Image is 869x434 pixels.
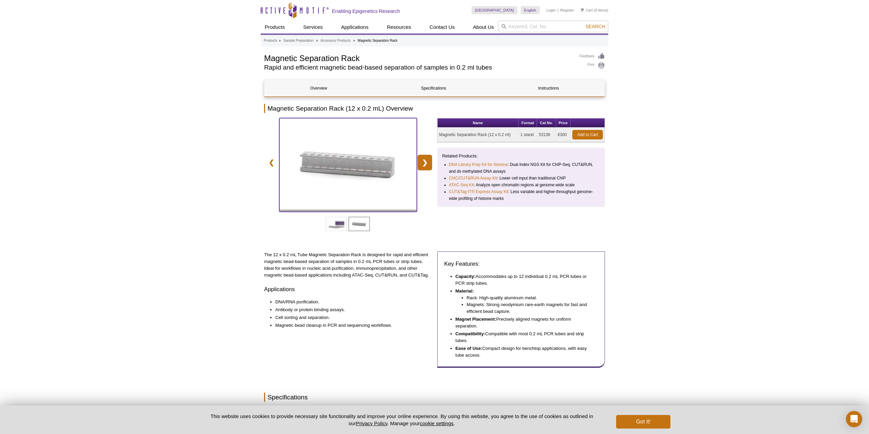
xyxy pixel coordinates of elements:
[275,306,425,313] li: Antibody or protein binding assays.
[557,6,558,14] li: |
[449,175,594,182] li: : Lower cell input than traditional ChIP
[444,260,598,268] h3: Key Features:
[467,301,591,315] li: Magnets: Strong neodymium rare-earth magnets for fast and efficient bead capture.
[442,153,600,159] p: Related Products:
[449,175,497,182] a: ChIC/CUT&RUN Assay Kit
[581,6,608,14] li: (0 items)
[449,188,509,195] a: CUT&Tag-IT® Express Assay Kit
[581,8,593,13] a: Cart
[456,273,591,287] li: Accommodates up to 12 individual 0.2 mL PCR tubes or PCR strip tubes.
[579,62,605,69] a: Print
[418,155,432,170] a: ❯
[449,188,594,202] li: : Less variable and higher-throughput genome-wide profiling of histone marks
[498,21,608,32] input: Keyword, Cat. No.
[519,118,537,128] th: Format
[320,38,350,44] a: Accessory Products
[586,24,605,29] span: Search
[264,393,605,402] h2: Specifications
[467,295,591,301] li: Rack: High-quality aluminum metal.
[425,21,459,34] a: Contact Us
[264,38,277,44] a: Products
[383,21,415,34] a: Resources
[275,322,425,329] li: Magnetic bead cleanup in PCR and sequencing workflows.
[456,331,591,344] li: Compatible with most 0.2 mL PCR tubes and strip tubes.
[264,53,573,63] h1: Magnetic Separation Rack
[449,161,594,175] li: : Dual Index NGS Kit for ChIP-Seq, CUT&RUN, and ds methylated DNA assays
[579,53,605,60] a: Feedback
[283,38,313,44] a: Sample Preparation
[494,80,603,96] a: Instructions
[264,251,432,279] p: The 12 x 0.2 mL Tube Magnetic Separation Rack is designed for rapid and efficient magnetic bead-b...
[456,316,591,329] li: Precisely aligned magnets for uniform separation.
[456,331,485,336] strong: Compatibility:
[275,314,425,321] li: Cell sorting and separation.
[456,346,482,351] strong: Ease of Use:
[581,8,584,12] img: Your Cart
[560,8,574,13] a: Register
[556,128,571,142] td: €300
[547,8,556,13] a: Login
[358,39,397,42] li: Magnetic Separation Rack
[449,182,594,188] li: : Analyze open chromatin regions at genome-wide scale
[584,23,607,30] button: Search
[420,420,454,426] button: cookie settings
[556,118,571,128] th: Price
[472,6,517,14] a: [GEOGRAPHIC_DATA]
[456,288,474,294] strong: Material:
[279,118,417,212] a: Magnetic Rack
[616,415,670,429] button: Got it!
[438,118,519,128] th: Name
[456,317,496,322] strong: Magnet Placement:
[456,345,591,359] li: Compact design for benchtop applications, with easy tube access.
[537,128,556,142] td: 53138
[199,413,605,427] p: This website uses cookies to provide necessary site functionality and improve your online experie...
[264,155,279,170] a: ❮
[456,274,476,279] strong: Capacity:
[316,39,318,42] li: »
[449,182,474,188] a: ATAC-Seq Kit
[264,64,573,71] h2: Rapid and efficient magnetic bead-based separation of samples in 0.2 ml tubes
[279,39,281,42] li: »
[264,80,373,96] a: Overview
[264,104,605,113] h2: Magnetic Separation Rack (12 x 0.2 mL) Overview
[353,39,355,42] li: »
[537,118,556,128] th: Cat No.
[332,8,400,14] h2: Enabling Epigenetics Research
[438,128,519,142] td: Magnetic Separation Rack (12 x 0.2 ml)
[519,128,537,142] td: 1 stand
[261,21,289,34] a: Products
[449,161,508,168] a: DNA Library Prep Kit for Illumina
[275,299,425,305] li: DNA/RNA purification.
[846,411,862,427] div: Open Intercom Messenger
[264,285,432,294] h3: Applications
[521,6,540,14] a: English
[279,118,417,210] img: Magnetic Rack
[572,130,603,139] a: Add to Cart
[356,420,387,426] a: Privacy Policy
[337,21,373,34] a: Applications
[469,21,498,34] a: About Us
[299,21,327,34] a: Services
[380,80,488,96] a: Specifications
